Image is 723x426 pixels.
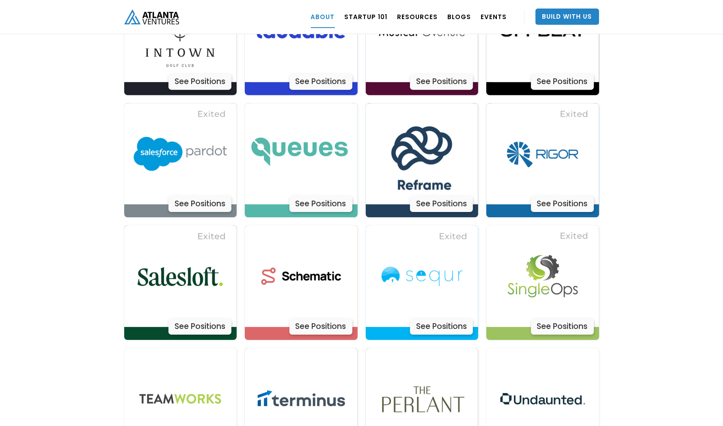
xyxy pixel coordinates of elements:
a: BLOGS [448,5,471,28]
img: Actively Learn [129,225,231,327]
img: Actively Learn [250,225,352,327]
div: See Positions [531,318,594,335]
div: See Positions [168,196,231,212]
img: Actively Learn [250,103,352,205]
a: Actively LearnSee Positions [124,103,237,218]
img: Actively Learn [492,225,594,327]
a: ABOUT [311,5,335,28]
a: Actively LearnSee Positions [245,225,358,340]
a: RESOURCES [397,5,438,28]
div: See Positions [168,74,231,90]
img: Actively Learn [371,225,473,327]
img: Actively Learn [492,103,594,205]
div: See Positions [289,196,352,212]
div: See Positions [410,196,473,212]
a: Actively LearnSee Positions [124,225,237,340]
div: See Positions [531,196,594,212]
div: See Positions [168,318,231,335]
a: Startup 101 [345,5,388,28]
div: See Positions [531,74,594,90]
a: Actively LearnSee Positions [366,103,479,218]
img: Actively Learn [129,103,231,205]
img: Actively Learn [371,103,473,205]
div: See Positions [410,74,473,90]
a: Actively LearnSee Positions [486,103,599,218]
a: Actively LearnSee Positions [245,103,358,218]
div: See Positions [410,318,473,335]
a: Build With Us [535,9,599,25]
div: See Positions [289,318,352,335]
a: Actively LearnSee Positions [486,225,599,340]
a: Actively LearnSee Positions [366,225,479,340]
div: See Positions [289,74,352,90]
a: EVENTS [481,5,507,28]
